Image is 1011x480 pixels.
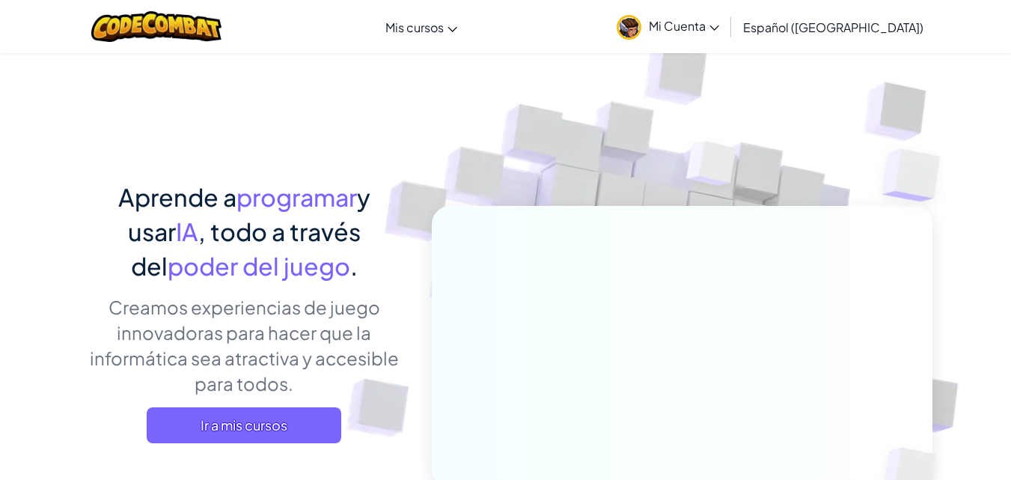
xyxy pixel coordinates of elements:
[658,112,766,223] img: Overlap cubes
[378,7,465,47] a: Mis cursos
[736,7,931,47] a: Español ([GEOGRAPHIC_DATA])
[350,251,358,281] span: .
[609,3,727,50] a: Mi Cuenta
[649,18,719,34] span: Mi Cuenta
[743,19,923,35] span: Español ([GEOGRAPHIC_DATA])
[147,407,341,443] a: Ir a mis cursos
[131,216,361,281] span: , todo a través del
[91,11,222,42] img: CodeCombat logo
[236,182,357,212] span: programar
[852,112,982,239] img: Overlap cubes
[79,294,409,396] p: Creamos experiencias de juego innovadoras para hacer que la informática sea atractiva y accesible...
[176,216,198,246] span: IA
[118,182,236,212] span: Aprende a
[617,15,641,40] img: avatar
[168,251,350,281] span: poder del juego
[385,19,444,35] span: Mis cursos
